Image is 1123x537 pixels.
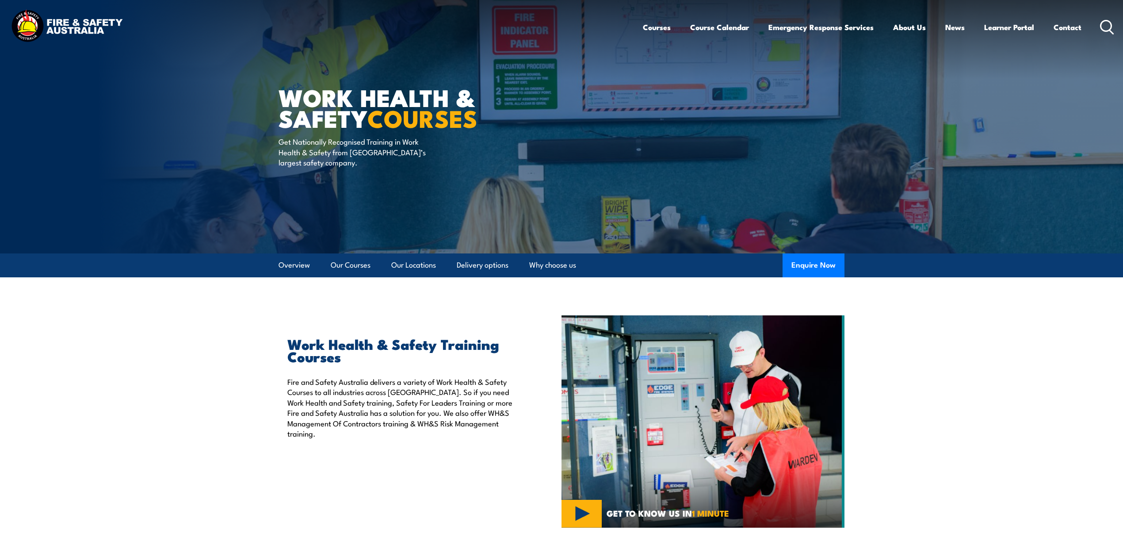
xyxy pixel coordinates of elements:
[893,15,926,39] a: About Us
[1054,15,1081,39] a: Contact
[690,15,749,39] a: Course Calendar
[607,509,729,517] span: GET TO KNOW US IN
[279,253,310,277] a: Overview
[331,253,371,277] a: Our Courses
[692,506,729,519] strong: 1 MINUTE
[287,338,521,362] h2: Work Health & Safety Training Courses
[367,99,477,136] strong: COURSES
[279,87,497,128] h1: Work Health & Safety
[768,15,874,39] a: Emergency Response Services
[945,15,965,39] a: News
[529,253,576,277] a: Why choose us
[279,136,440,167] p: Get Nationally Recognised Training in Work Health & Safety from [GEOGRAPHIC_DATA]’s largest safet...
[984,15,1034,39] a: Learner Portal
[783,253,844,277] button: Enquire Now
[457,253,508,277] a: Delivery options
[643,15,671,39] a: Courses
[561,315,844,528] img: Workplace Health & Safety COURSES
[287,376,521,438] p: Fire and Safety Australia delivers a variety of Work Health & Safety Courses to all industries ac...
[391,253,436,277] a: Our Locations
